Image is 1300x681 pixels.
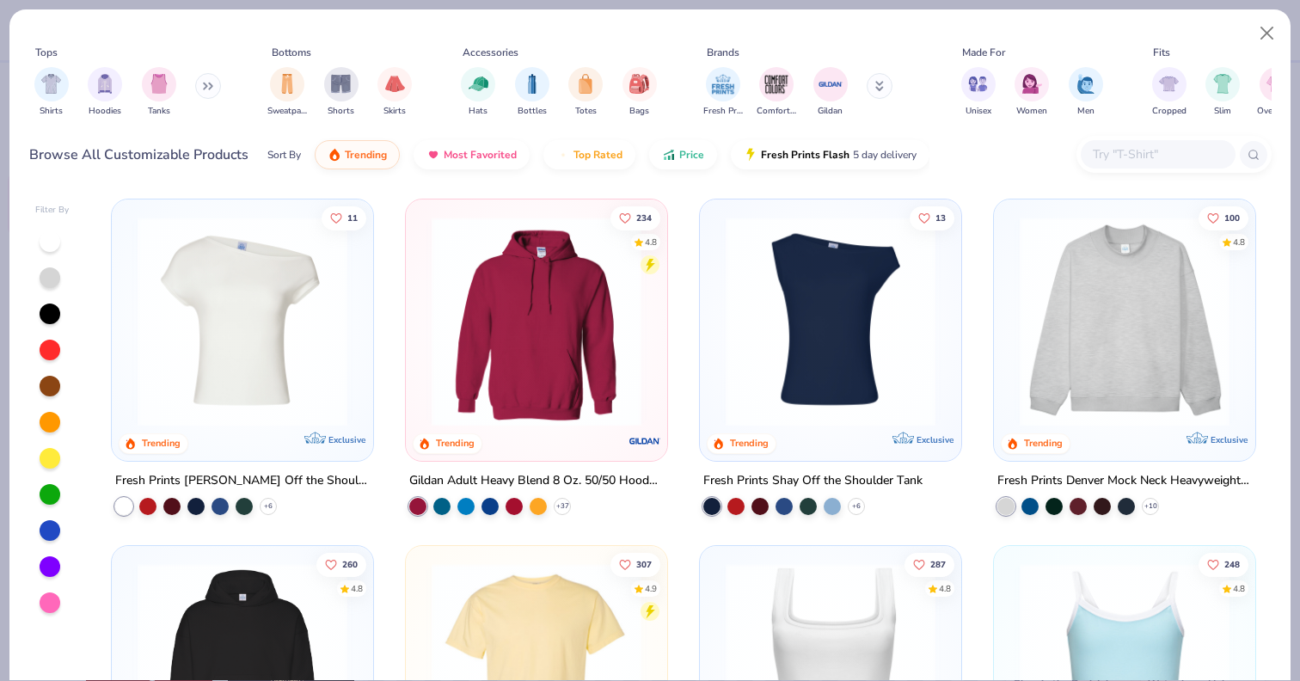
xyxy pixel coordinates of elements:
span: Shirts [40,105,63,118]
img: Totes Image [576,74,595,94]
div: Fresh Prints Shay Off the Shoulder Tank [703,470,923,492]
button: filter button [88,67,122,118]
button: Price [649,140,717,169]
img: Hats Image [469,74,488,94]
img: trending.gif [328,148,341,162]
span: Fresh Prints Flash [761,148,849,162]
span: Top Rated [573,148,622,162]
span: Price [679,148,704,162]
img: Women Image [1022,74,1042,94]
div: filter for Sweatpants [267,67,307,118]
div: filter for Skirts [377,67,412,118]
span: Women [1016,105,1047,118]
div: filter for Totes [568,67,603,118]
div: filter for Cropped [1152,67,1187,118]
button: Like [317,552,367,576]
img: Comfort Colors Image [763,71,789,97]
img: Hoodies Image [95,74,114,94]
span: Tanks [148,105,170,118]
button: Like [610,552,660,576]
button: filter button [34,67,69,118]
div: filter for Oversized [1257,67,1296,118]
button: filter button [1205,67,1240,118]
button: filter button [703,67,743,118]
span: Fresh Prints [703,105,743,118]
span: + 6 [852,501,861,512]
button: Top Rated [543,140,635,169]
div: Bottoms [272,45,311,60]
span: Shorts [328,105,354,118]
div: Fresh Prints Denver Mock Neck Heavyweight Sweatshirt [997,470,1252,492]
span: 11 [348,213,359,222]
button: filter button [757,67,796,118]
span: Oversized [1257,105,1296,118]
span: Sweatpants [267,105,307,118]
div: Sort By [267,147,301,163]
img: flash.gif [744,148,757,162]
button: filter button [461,67,495,118]
img: Slim Image [1213,74,1232,94]
img: a1c94bf0-cbc2-4c5c-96ec-cab3b8502a7f [129,217,356,426]
div: 4.8 [1233,236,1245,248]
button: filter button [377,67,412,118]
div: 4.8 [645,236,657,248]
div: filter for Shirts [34,67,69,118]
div: 4.8 [1233,582,1245,595]
div: filter for Tanks [142,67,176,118]
img: Sweatpants Image [278,74,297,94]
div: filter for Bottles [515,67,549,118]
span: Comfort Colors [757,105,796,118]
span: 234 [636,213,652,222]
button: Like [322,206,367,230]
button: filter button [622,67,657,118]
span: + 37 [556,501,569,512]
img: a164e800-7022-4571-a324-30c76f641635 [650,217,877,426]
div: Filter By [35,204,70,217]
button: Like [1199,552,1248,576]
span: Gildan [818,105,843,118]
img: 5716b33b-ee27-473a-ad8a-9b8687048459 [717,217,944,426]
img: Fresh Prints Image [710,71,736,97]
img: Tanks Image [150,74,169,94]
button: Fresh Prints Flash5 day delivery [731,140,929,169]
button: Like [610,206,660,230]
img: af1e0f41-62ea-4e8f-9b2b-c8bb59fc549d [943,217,1170,426]
span: Hoodies [89,105,121,118]
span: Exclusive [1210,434,1247,445]
button: filter button [1152,67,1187,118]
img: f5d85501-0dbb-4ee4-b115-c08fa3845d83 [1011,217,1238,426]
button: Like [1199,206,1248,230]
div: 4.9 [645,582,657,595]
span: Slim [1214,105,1231,118]
span: + 6 [264,501,273,512]
span: Bottles [518,105,547,118]
img: Gildan Image [818,71,843,97]
span: 287 [930,560,946,568]
img: 01756b78-01f6-4cc6-8d8a-3c30c1a0c8ac [423,217,650,426]
div: filter for Unisex [961,67,996,118]
span: Cropped [1152,105,1187,118]
img: Unisex Image [968,74,988,94]
button: Close [1251,17,1284,50]
button: filter button [1069,67,1103,118]
button: filter button [1015,67,1049,118]
div: filter for Comfort Colors [757,67,796,118]
div: Accessories [463,45,518,60]
img: Shirts Image [41,74,61,94]
span: 100 [1224,213,1240,222]
div: Fits [1153,45,1170,60]
span: 260 [343,560,359,568]
span: Hats [469,105,487,118]
span: 248 [1224,560,1240,568]
button: Like [904,552,954,576]
button: filter button [142,67,176,118]
img: Cropped Image [1159,74,1179,94]
span: Totes [575,105,597,118]
img: TopRated.gif [556,148,570,162]
input: Try "T-Shirt" [1091,144,1223,164]
img: Shorts Image [331,74,351,94]
div: filter for Bags [622,67,657,118]
div: Tops [35,45,58,60]
div: 4.8 [352,582,364,595]
div: filter for Shorts [324,67,359,118]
